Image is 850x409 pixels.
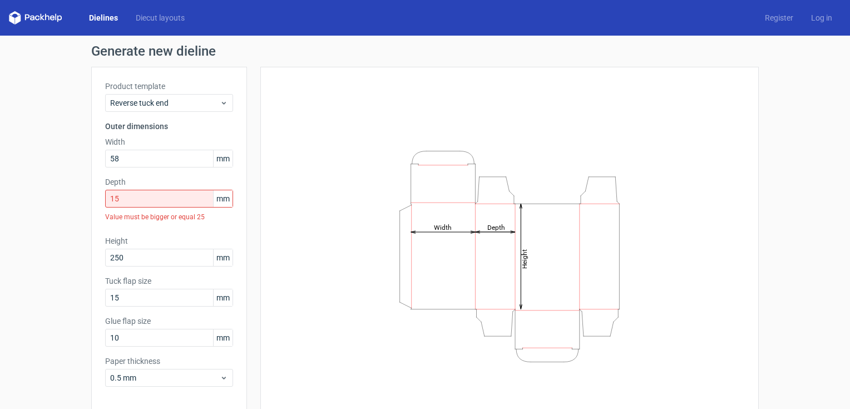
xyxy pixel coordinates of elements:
label: Glue flap size [105,316,233,327]
label: Paper thickness [105,356,233,367]
div: Value must be bigger or equal 25 [105,208,233,226]
tspan: Width [434,223,452,231]
label: Tuck flap size [105,275,233,287]
h3: Outer dimensions [105,121,233,132]
a: Register [756,12,802,23]
span: mm [213,249,233,266]
span: mm [213,190,233,207]
h1: Generate new dieline [91,45,759,58]
span: 0.5 mm [110,372,220,383]
span: Reverse tuck end [110,97,220,109]
label: Depth [105,176,233,188]
a: Log in [802,12,841,23]
label: Width [105,136,233,147]
tspan: Height [521,249,528,268]
label: Height [105,235,233,247]
span: mm [213,329,233,346]
span: mm [213,150,233,167]
a: Diecut layouts [127,12,194,23]
label: Product template [105,81,233,92]
tspan: Depth [487,223,505,231]
a: Dielines [80,12,127,23]
span: mm [213,289,233,306]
